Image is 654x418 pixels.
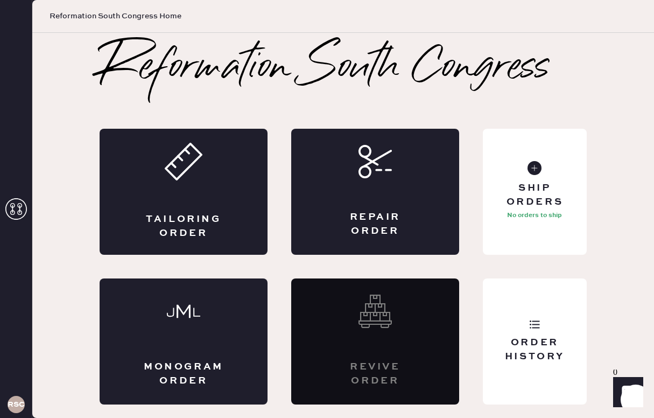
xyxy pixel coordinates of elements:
[143,360,224,387] div: Monogram Order
[491,182,578,208] div: Ship Orders
[334,360,416,387] div: Revive order
[334,211,416,238] div: Repair Order
[291,278,459,405] div: Interested? Contact us at care@hemster.co
[603,370,649,416] iframe: Front Chat
[491,336,578,363] div: Order History
[50,11,181,22] span: Reformation South Congress Home
[143,213,224,240] div: Tailoring Order
[8,401,25,408] h3: RSCA
[507,209,562,222] p: No orders to ship
[100,47,550,90] h2: Reformation South Congress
